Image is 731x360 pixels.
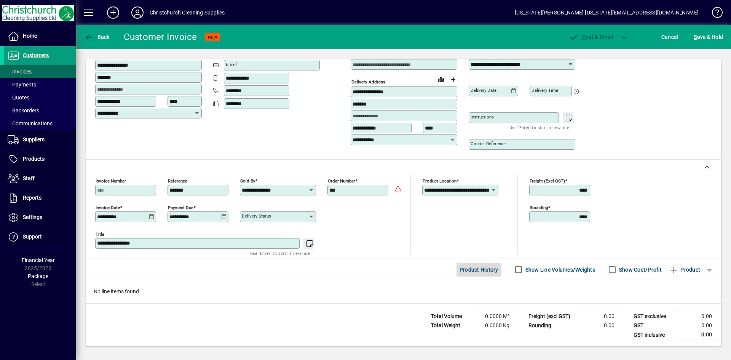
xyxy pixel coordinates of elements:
mat-label: Email [226,62,237,67]
button: Back [82,30,112,44]
span: P [582,34,586,40]
a: Settings [4,208,76,227]
span: Package [28,273,48,279]
span: Payments [8,82,36,88]
span: Product [669,264,700,276]
button: Product History [456,263,501,277]
mat-label: Instructions [471,114,494,120]
span: Back [84,34,110,40]
span: Customers [23,52,49,58]
td: 0.00 [578,321,624,330]
mat-label: Order number [328,178,355,184]
button: Save & Hold [692,30,725,44]
button: Product [666,263,704,277]
a: Home [4,27,76,46]
span: ave & Hold [694,31,723,43]
a: Payments [4,78,76,91]
div: Christchurch Cleaning Supplies [150,6,225,19]
div: Customer Invoice [124,31,197,43]
a: Products [4,150,76,169]
a: Staff [4,169,76,188]
mat-label: Payment due [168,205,193,210]
span: Home [23,33,37,39]
label: Show Line Volumes/Weights [524,266,595,274]
td: 0.00 [675,312,721,321]
span: S [694,34,697,40]
span: Suppliers [23,136,45,142]
button: Cancel [659,30,680,44]
button: Copy to Delivery address [192,47,204,59]
span: Settings [23,214,42,220]
a: View on map [435,73,447,85]
mat-label: Product location [423,178,456,184]
span: Reports [23,195,41,201]
td: Total Volume [427,312,473,321]
td: 0.00 [675,321,721,330]
td: Freight (excl GST) [525,312,578,321]
mat-label: Reference [168,178,187,184]
span: Financial Year [22,257,55,263]
div: [US_STATE][PERSON_NAME] [US_STATE][EMAIL_ADDRESS][DOMAIN_NAME] [515,6,699,19]
td: GST inclusive [630,330,675,340]
mat-label: Invoice number [96,178,126,184]
td: 0.0000 Kg [473,321,519,330]
button: Profile [125,6,150,19]
span: NEW [208,35,217,40]
span: Support [23,234,42,240]
mat-hint: Use 'Enter' to start a new line [250,249,310,258]
mat-label: Delivery time [531,88,558,93]
td: GST exclusive [630,312,675,321]
mat-label: Freight (excl GST) [530,178,565,184]
a: Backorders [4,104,76,117]
td: Total Weight [427,321,473,330]
div: No line items found [86,280,721,303]
mat-label: Delivery date [471,88,496,93]
mat-label: Delivery status [242,213,271,219]
button: Choose address [447,74,459,86]
mat-label: Sold by [240,178,255,184]
mat-label: Invoice date [96,205,120,210]
a: Reports [4,189,76,208]
app-page-header-button: Back [76,30,118,44]
a: Communications [4,117,76,130]
td: 0.00 [578,312,624,321]
a: Quotes [4,91,76,104]
td: 0.00 [675,330,721,340]
span: Product History [460,264,498,276]
span: Backorders [8,107,39,114]
mat-label: Courier Reference [471,141,506,146]
span: Products [23,156,45,162]
mat-label: Title [96,232,104,237]
a: Suppliers [4,130,76,149]
td: GST [630,321,675,330]
td: Rounding [525,321,578,330]
a: Knowledge Base [706,2,721,26]
a: Support [4,227,76,246]
label: Show Cost/Profit [618,266,662,274]
span: ost & Email [569,34,613,40]
button: Add [101,6,125,19]
td: 0.0000 M³ [473,312,519,321]
span: Quotes [8,94,29,101]
span: Cancel [661,31,678,43]
span: Staff [23,175,35,181]
span: Communications [8,120,53,126]
a: Invoices [4,65,76,78]
mat-label: Rounding [530,205,548,210]
button: Post & Email [565,30,617,44]
mat-hint: Use 'Enter' to start a new line [509,123,569,132]
span: Invoices [8,69,32,75]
